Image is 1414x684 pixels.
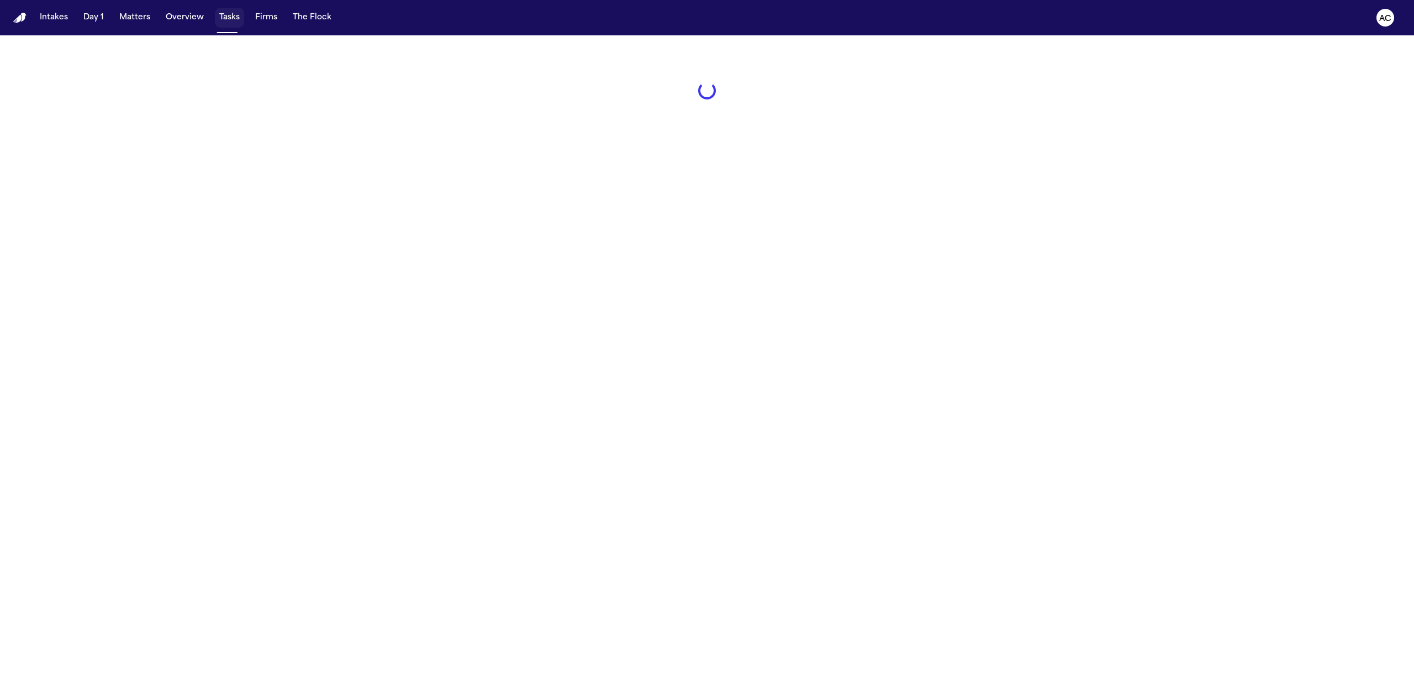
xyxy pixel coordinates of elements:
button: Intakes [35,8,72,28]
button: The Flock [288,8,336,28]
img: Finch Logo [13,13,27,23]
a: Home [13,13,27,23]
button: Tasks [215,8,244,28]
button: Matters [115,8,155,28]
button: Day 1 [79,8,108,28]
button: Firms [251,8,282,28]
button: Overview [161,8,208,28]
